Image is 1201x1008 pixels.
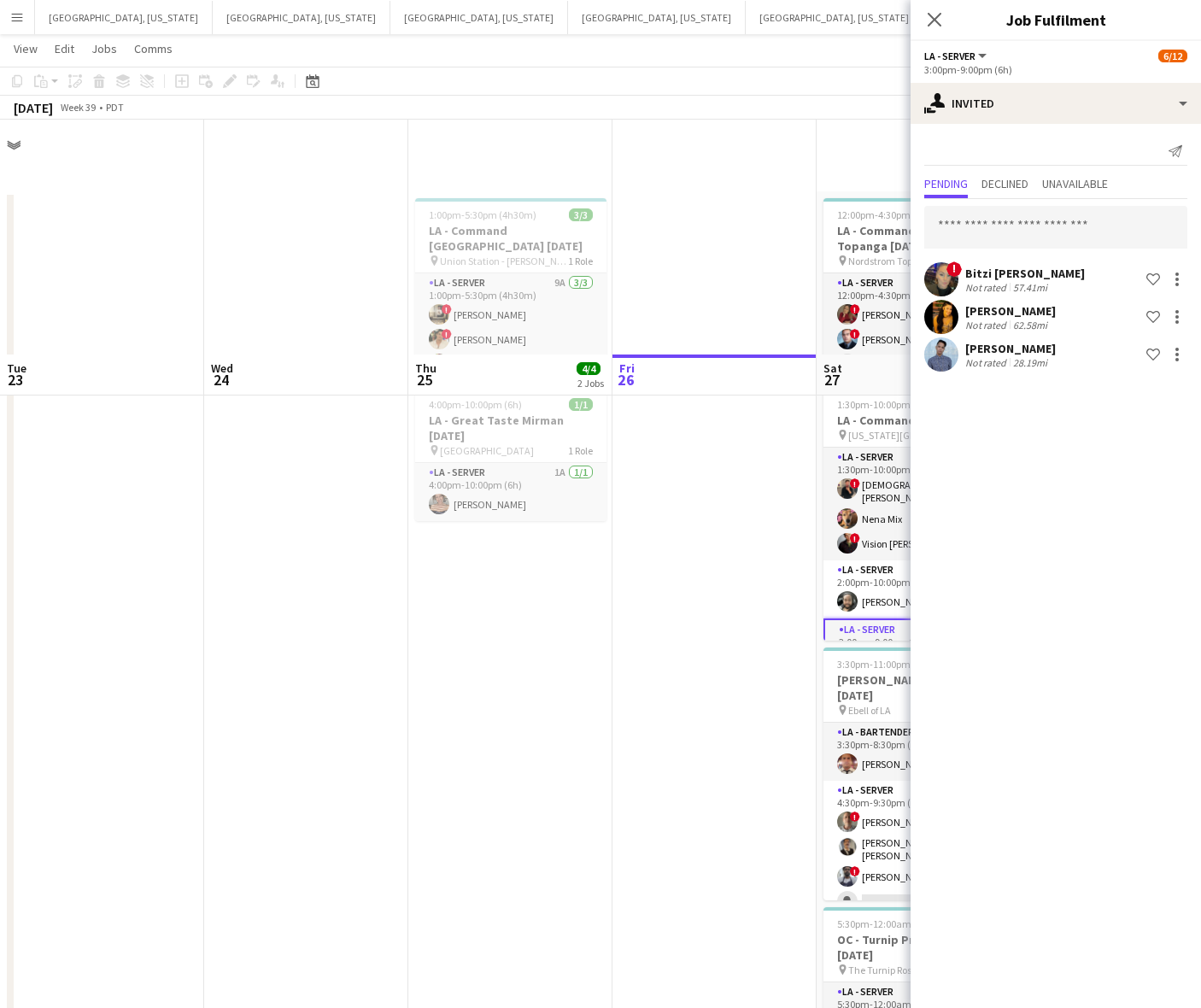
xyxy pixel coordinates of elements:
[821,370,842,390] span: 27
[4,370,26,390] span: 23
[1042,178,1108,190] span: Unavailable
[35,1,213,34] button: [GEOGRAPHIC_DATA], [US_STATE]
[850,812,860,822] span: !
[746,1,923,34] button: [GEOGRAPHIC_DATA], [US_STATE]
[924,63,1187,76] div: 3:00pm-9:00pm (6h)
[577,377,604,390] div: 2 Jobs
[415,388,606,521] app-job-card: 4:00pm-10:00pm (6h)1/1LA - Great Taste Mirman [DATE] [GEOGRAPHIC_DATA]1 RoleLA - Server1A1/14:00p...
[850,329,860,339] span: !
[911,83,1201,124] div: Invited
[106,101,124,114] div: PDT
[390,1,568,34] button: [GEOGRAPHIC_DATA], [US_STATE]
[924,178,968,190] span: Pending
[823,360,842,376] span: Sat
[56,101,99,114] span: Week 39
[440,255,568,267] span: Union Station - [PERSON_NAME]
[924,50,989,62] button: LA - Server
[850,866,860,876] span: !
[823,198,1015,381] app-job-card: 12:00pm-4:30pm (4h30m)2/3LA - Command Nordstrom Topanga [DATE] Nordstrom Topanga1 RoleLA - Server...
[850,533,860,543] span: !
[965,266,1085,281] div: Bitzi [PERSON_NAME]
[823,448,1015,560] app-card-role: LA - Server3/31:30pm-10:00pm (8h30m)![DEMOGRAPHIC_DATA][PERSON_NAME]Nena Mix!Vision [PERSON_NAME]
[55,41,74,56] span: Edit
[848,704,891,717] span: Ebell of LA
[14,41,38,56] span: View
[91,41,117,56] span: Jobs
[569,208,593,221] span: 3/3
[415,360,436,376] span: Thu
[837,658,950,671] span: 3:30pm-11:00pm (7h30m)
[848,429,972,442] span: [US_STATE][GEOGRAPHIC_DATA]
[577,362,600,375] span: 4/4
[211,360,233,376] span: Wed
[7,360,26,376] span: Tue
[415,413,606,443] h3: LA - Great Taste Mirman [DATE]
[924,50,975,62] span: LA - Server
[965,319,1010,331] div: Not rated
[823,781,1015,918] app-card-role: LA - Server8A3/44:30pm-9:30pm (5h)![PERSON_NAME][PERSON_NAME] [PERSON_NAME]![PERSON_NAME]
[1010,356,1051,369] div: 28.19mi
[823,388,1015,641] app-job-card: 1:30pm-10:00pm (8h30m)6/12LA - Command CSUCI [DATE] [US_STATE][GEOGRAPHIC_DATA]4 RolesLA - Server...
[850,478,860,489] span: !
[413,370,436,390] span: 25
[946,261,962,277] span: !
[848,964,970,976] span: The Turnip Rose Promenade
[429,398,522,411] span: 4:00pm-10:00pm (6h)
[1010,281,1051,294] div: 57.41mi
[568,444,593,457] span: 1 Role
[823,618,1015,759] app-card-role: LA - Server3I1/43:00pm-9:00pm (6h)
[823,932,1015,963] h3: OC - Turnip Promenade [DATE]
[837,917,976,930] span: 5:30pm-12:00am (6h30m) (Sun)
[981,178,1028,190] span: Declined
[850,304,860,314] span: !
[619,360,635,376] span: Fri
[823,648,1015,900] app-job-card: 3:30pm-11:00pm (7h30m)7/8[PERSON_NAME] of LA - [DATE] Ebell of LA3 RolesLA - Bartender2A1/13:30pm...
[415,463,606,521] app-card-role: LA - Server1A1/14:00pm-10:00pm (6h)[PERSON_NAME]
[442,329,452,339] span: !
[440,444,534,457] span: [GEOGRAPHIC_DATA]
[848,255,935,267] span: Nordstrom Topanga
[823,560,1015,618] app-card-role: LA - Server1/12:00pm-10:00pm (8h)[PERSON_NAME]
[213,1,390,34] button: [GEOGRAPHIC_DATA], [US_STATE]
[568,1,746,34] button: [GEOGRAPHIC_DATA], [US_STATE]
[415,198,606,381] app-job-card: 1:00pm-5:30pm (4h30m)3/3LA - Command [GEOGRAPHIC_DATA] [DATE] Union Station - [PERSON_NAME]1 Role...
[823,723,1015,781] app-card-role: LA - Bartender2A1/13:30pm-8:30pm (5h)[PERSON_NAME]
[415,223,606,254] h3: LA - Command [GEOGRAPHIC_DATA] [DATE]
[823,273,1015,381] app-card-role: LA - Server2A2/312:00pm-4:30pm (4h30m)![PERSON_NAME]![PERSON_NAME]
[14,99,53,116] div: [DATE]
[837,208,950,221] span: 12:00pm-4:30pm (4h30m)
[823,223,1015,254] h3: LA - Command Nordstrom Topanga [DATE]
[85,38,124,60] a: Jobs
[911,9,1201,31] h3: Job Fulfilment
[1010,319,1051,331] div: 62.58mi
[208,370,233,390] span: 24
[442,304,452,314] span: !
[48,38,81,60] a: Edit
[7,38,44,60] a: View
[429,208,536,221] span: 1:00pm-5:30pm (4h30m)
[568,255,593,267] span: 1 Role
[823,413,1015,428] h3: LA - Command CSUCI [DATE]
[127,38,179,60] a: Comms
[965,281,1010,294] div: Not rated
[134,41,173,56] span: Comms
[823,672,1015,703] h3: [PERSON_NAME] of LA - [DATE]
[415,273,606,381] app-card-role: LA - Server9A3/31:00pm-5:30pm (4h30m)![PERSON_NAME]![PERSON_NAME][PERSON_NAME]
[1158,50,1187,62] span: 6/12
[965,341,1056,356] div: [PERSON_NAME]
[837,398,950,411] span: 1:30pm-10:00pm (8h30m)
[965,303,1056,319] div: [PERSON_NAME]
[617,370,635,390] span: 26
[569,398,593,411] span: 1/1
[965,356,1010,369] div: Not rated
